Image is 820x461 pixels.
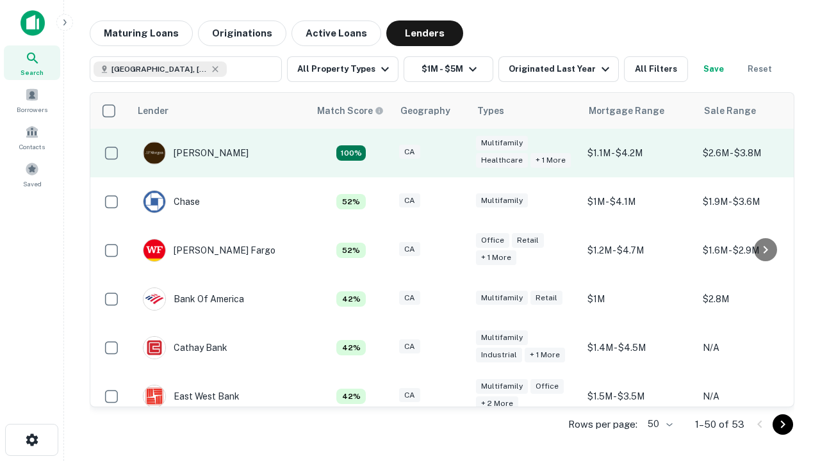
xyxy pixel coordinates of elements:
th: Sale Range [696,93,812,129]
div: Bank Of America [143,287,244,311]
div: East West Bank [143,385,240,408]
div: Types [477,103,504,118]
div: [PERSON_NAME] Fargo [143,239,275,262]
span: Search [20,67,44,77]
td: $1.4M - $4.5M [581,323,696,372]
div: CA [399,193,420,208]
div: CA [399,145,420,159]
div: Multifamily [476,291,528,305]
p: Rows per page: [568,417,637,432]
th: Capitalize uses an advanced AI algorithm to match your search with the best lender. The match sco... [309,93,393,129]
div: Matching Properties: 4, hasApolloMatch: undefined [336,340,366,355]
button: Reset [739,56,780,82]
td: $2.8M [696,275,812,323]
td: $1M [581,275,696,323]
img: picture [143,337,165,359]
div: Chase [143,190,200,213]
div: Multifamily [476,379,528,394]
div: Originated Last Year [509,61,613,77]
td: N/A [696,323,812,372]
div: + 1 more [476,250,516,265]
div: Cathay Bank [143,336,227,359]
div: + 1 more [530,153,571,168]
td: N/A [696,372,812,421]
td: $1M - $4.1M [581,177,696,226]
td: $1.1M - $4.2M [581,129,696,177]
div: CA [399,291,420,305]
div: Sale Range [704,103,756,118]
img: picture [143,385,165,407]
div: Healthcare [476,153,528,168]
a: Borrowers [4,83,60,117]
td: $2.6M - $3.8M [696,129,812,177]
div: Retail [530,291,562,305]
button: Maturing Loans [90,20,193,46]
a: Saved [4,157,60,191]
div: Matching Properties: 17, hasApolloMatch: undefined [336,145,366,161]
div: Multifamily [476,330,528,345]
div: 50 [643,415,675,433]
img: picture [143,191,165,213]
div: Lender [138,103,168,118]
button: Originated Last Year [498,56,619,82]
div: Industrial [476,348,522,362]
img: picture [143,288,165,310]
td: $1.9M - $3.6M [696,177,812,226]
img: capitalize-icon.png [20,10,45,36]
div: Office [530,379,564,394]
th: Geography [393,93,470,129]
div: + 1 more [525,348,565,362]
td: $1.5M - $3.5M [581,372,696,421]
a: Search [4,45,60,80]
button: Go to next page [773,414,793,435]
iframe: Chat Widget [756,359,820,420]
th: Lender [130,93,309,129]
div: Matching Properties: 5, hasApolloMatch: undefined [336,243,366,258]
div: Multifamily [476,136,528,150]
p: 1–50 of 53 [695,417,744,432]
div: Matching Properties: 5, hasApolloMatch: undefined [336,194,366,209]
button: Lenders [386,20,463,46]
button: Active Loans [291,20,381,46]
button: Originations [198,20,286,46]
div: Geography [400,103,450,118]
div: Matching Properties: 4, hasApolloMatch: undefined [336,389,366,404]
div: CA [399,242,420,257]
span: Contacts [19,142,45,152]
button: All Property Types [287,56,398,82]
button: $1M - $5M [404,56,493,82]
div: CA [399,339,420,354]
img: picture [143,142,165,164]
div: Multifamily [476,193,528,208]
span: Borrowers [17,104,47,115]
th: Mortgage Range [581,93,696,129]
div: + 2 more [476,396,518,411]
div: CA [399,388,420,403]
div: [PERSON_NAME] [143,142,249,165]
th: Types [470,93,581,129]
button: Save your search to get updates of matches that match your search criteria. [693,56,734,82]
div: Mortgage Range [589,103,664,118]
button: All Filters [624,56,688,82]
td: $1.6M - $2.9M [696,226,812,275]
a: Contacts [4,120,60,154]
div: Office [476,233,509,248]
h6: Match Score [317,104,381,118]
div: Capitalize uses an advanced AI algorithm to match your search with the best lender. The match sco... [317,104,384,118]
td: $1.2M - $4.7M [581,226,696,275]
img: picture [143,239,165,261]
div: Matching Properties: 4, hasApolloMatch: undefined [336,291,366,307]
span: Saved [23,179,42,189]
div: Retail [512,233,544,248]
span: [GEOGRAPHIC_DATA], [GEOGRAPHIC_DATA], [GEOGRAPHIC_DATA] [111,63,208,75]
